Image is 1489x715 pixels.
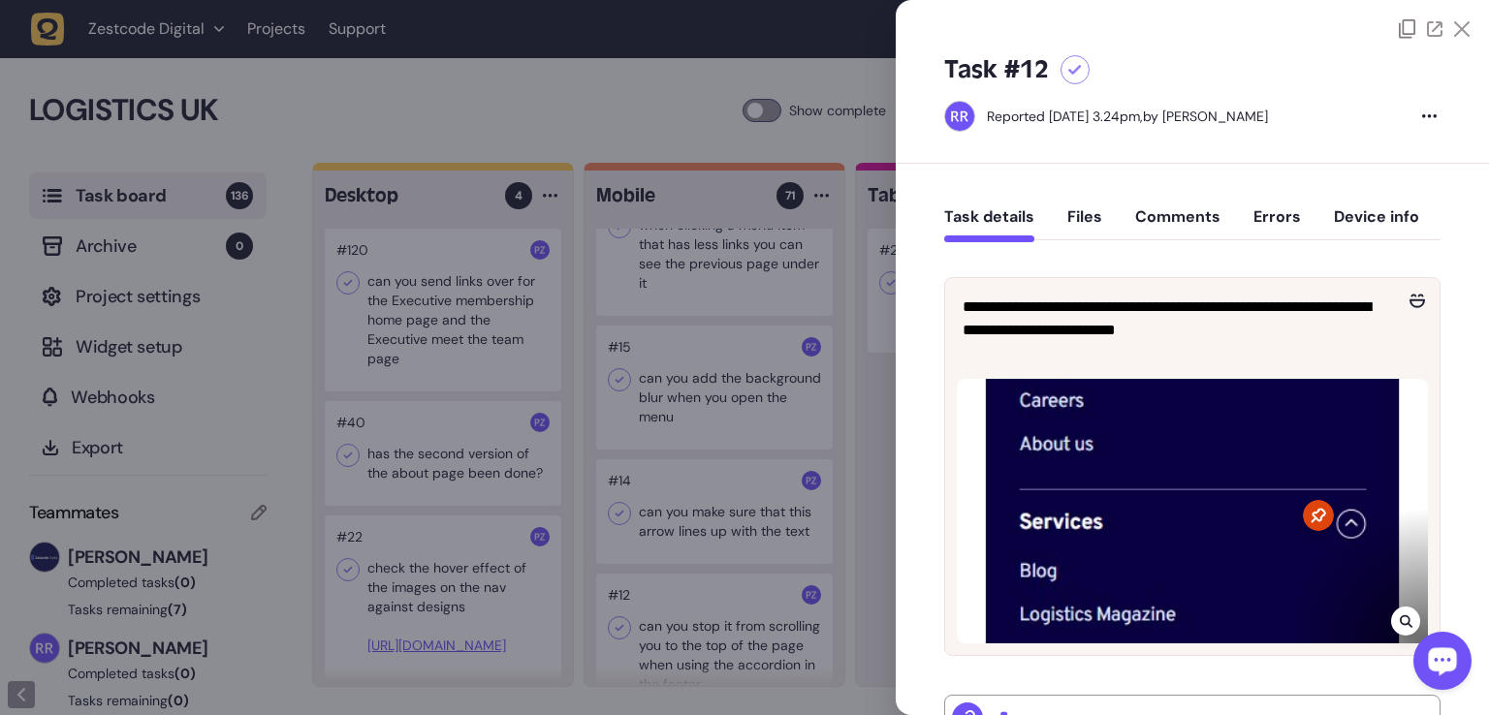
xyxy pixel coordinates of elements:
button: Errors [1253,207,1301,242]
iframe: LiveChat chat widget [1398,624,1479,705]
div: by [PERSON_NAME] [987,107,1268,126]
button: Files [1067,207,1102,242]
div: Reported [DATE] 3.24pm, [987,108,1143,125]
button: Task details [944,207,1034,242]
h5: Task #12 [944,54,1049,85]
button: Comments [1135,207,1220,242]
img: Riki-leigh Robinson [945,102,974,131]
button: Device info [1334,207,1419,242]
